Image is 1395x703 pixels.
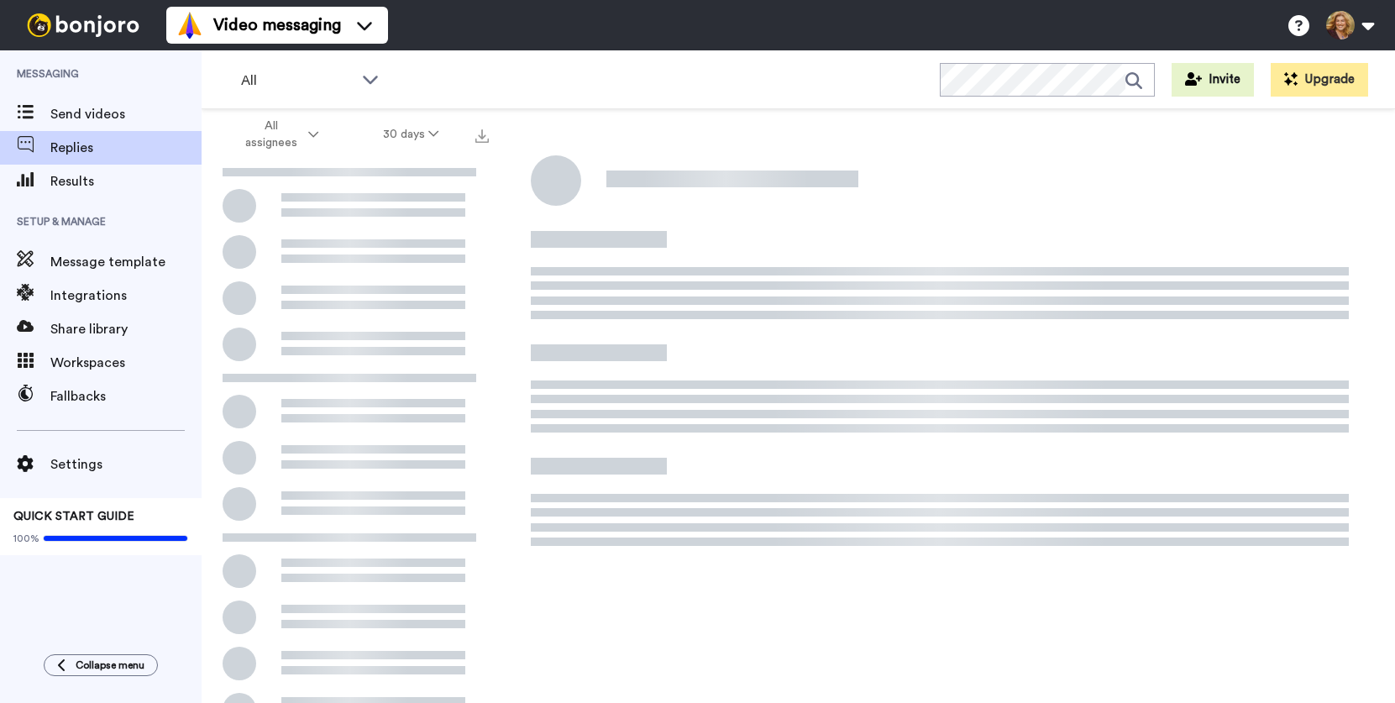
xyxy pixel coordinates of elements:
img: vm-color.svg [176,12,203,39]
span: Share library [50,319,202,339]
span: Send videos [50,104,202,124]
button: All assignees [205,111,351,158]
span: Fallbacks [50,386,202,407]
span: Message template [50,252,202,272]
span: QUICK START GUIDE [13,511,134,522]
button: Collapse menu [44,654,158,676]
span: All [241,71,354,91]
button: 30 days [351,119,471,150]
span: Collapse menu [76,658,144,672]
span: Settings [50,454,202,475]
span: Results [50,171,202,191]
span: Integrations [50,286,202,306]
button: Invite [1172,63,1254,97]
span: 100% [13,532,39,545]
button: Upgrade [1271,63,1368,97]
span: Replies [50,138,202,158]
span: Video messaging [213,13,341,37]
span: All assignees [237,118,305,151]
span: Workspaces [50,353,202,373]
img: export.svg [475,129,489,143]
button: Export all results that match these filters now. [470,122,494,147]
img: bj-logo-header-white.svg [20,13,146,37]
